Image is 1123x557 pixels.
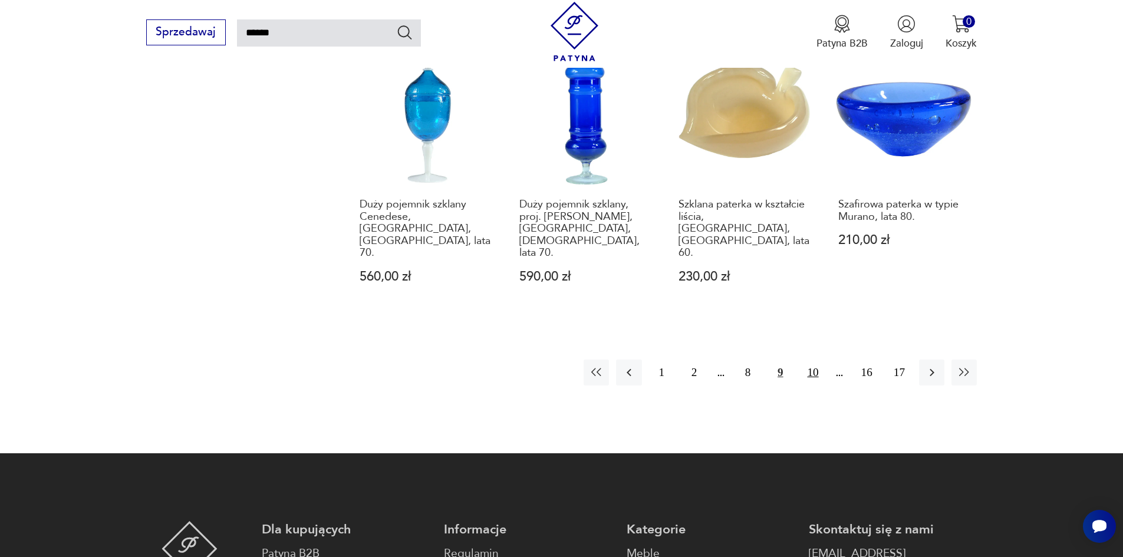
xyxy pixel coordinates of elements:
[679,199,811,259] h3: Szklana paterka w kształcie liścia, [GEOGRAPHIC_DATA], [GEOGRAPHIC_DATA], lata 60.
[809,521,977,538] p: Skontaktuj się z nami
[396,24,413,41] button: Szukaj
[838,199,971,223] h3: Szafirowa paterka w typie Murano, lata 80.
[146,28,226,38] a: Sprzedawaj
[890,37,923,50] p: Zaloguj
[832,42,977,311] a: Szafirowa paterka w typie Murano, lata 80.Szafirowa paterka w typie Murano, lata 80.210,00 zł
[735,360,760,385] button: 8
[890,15,923,50] button: Zaloguj
[545,2,604,61] img: Patyna - sklep z meblami i dekoracjami vintage
[649,360,674,385] button: 1
[513,42,658,311] a: Duży pojemnik szklany, proj. Carlo Moretti, Murano, Włochy, lata 70.Duży pojemnik szklany, proj. ...
[768,360,793,385] button: 9
[946,15,977,50] button: 0Koszyk
[897,15,915,33] img: Ikonka użytkownika
[833,15,851,33] img: Ikona medalu
[952,15,970,33] img: Ikona koszyka
[146,19,226,45] button: Sprzedawaj
[627,521,795,538] p: Kategorie
[854,360,880,385] button: 16
[946,37,977,50] p: Koszyk
[679,271,811,283] p: 230,00 zł
[519,271,652,283] p: 590,00 zł
[444,521,612,538] p: Informacje
[672,42,818,311] a: Szklana paterka w kształcie liścia, Murano, Włochy, lata 60.Szklana paterka w kształcie liścia, [...
[262,521,430,538] p: Dla kupujących
[519,199,652,259] h3: Duży pojemnik szklany, proj. [PERSON_NAME], [GEOGRAPHIC_DATA], [DEMOGRAPHIC_DATA], lata 70.
[816,15,868,50] a: Ikona medaluPatyna B2B
[681,360,707,385] button: 2
[887,360,912,385] button: 17
[800,360,825,385] button: 10
[360,199,492,259] h3: Duży pojemnik szklany Cenedese, [GEOGRAPHIC_DATA], [GEOGRAPHIC_DATA], lata 70.
[816,15,868,50] button: Patyna B2B
[353,42,499,311] a: Duży pojemnik szklany Cenedese, Murano, Włochy, lata 70.Duży pojemnik szklany Cenedese, [GEOGRAPH...
[1083,510,1116,543] iframe: Smartsupp widget button
[360,271,492,283] p: 560,00 zł
[838,234,971,246] p: 210,00 zł
[816,37,868,50] p: Patyna B2B
[963,15,975,28] div: 0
